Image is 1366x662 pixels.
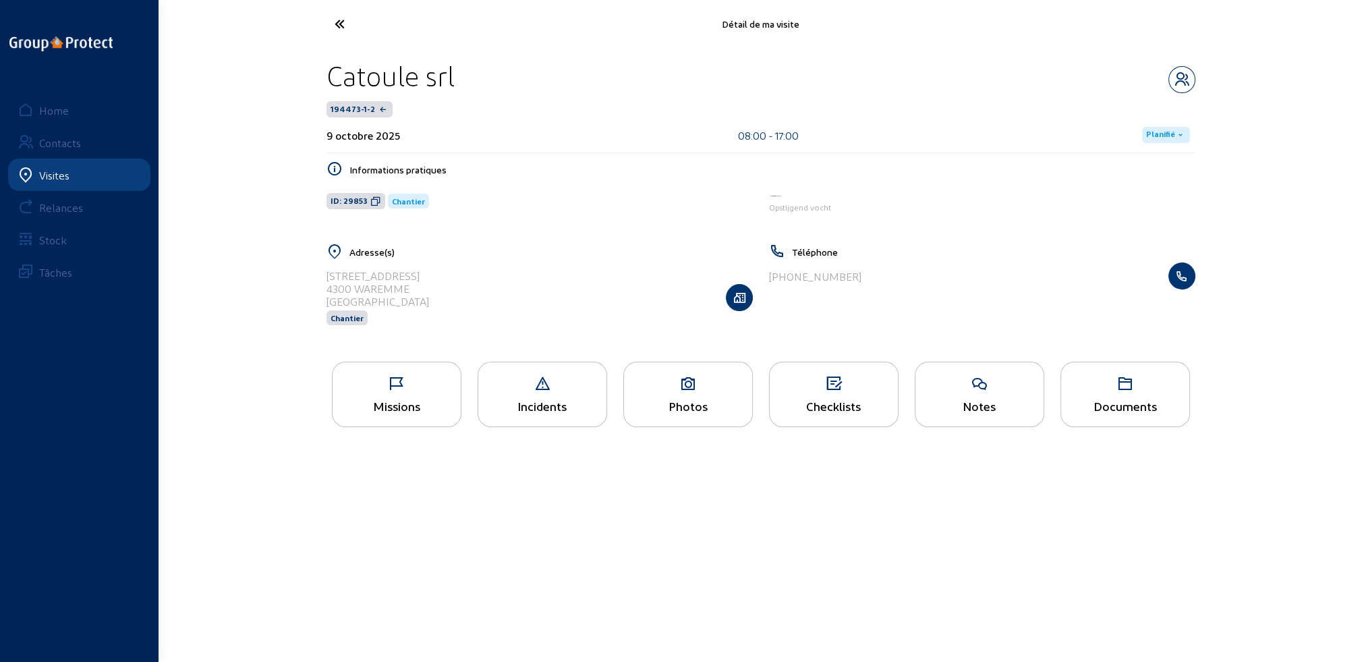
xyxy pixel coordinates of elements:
[8,191,150,223] a: Relances
[9,36,113,51] img: logo-oneline.png
[8,126,150,159] a: Contacts
[39,136,81,149] div: Contacts
[331,313,364,323] span: Chantier
[8,159,150,191] a: Visites
[769,270,861,283] div: [PHONE_NUMBER]
[769,194,782,198] img: Aqua Protect
[333,399,461,413] div: Missions
[770,399,898,413] div: Checklists
[8,256,150,288] a: Tâches
[39,169,69,182] div: Visites
[349,246,753,258] h5: Adresse(s)
[1146,130,1175,140] span: Planifié
[915,399,1044,413] div: Notes
[39,233,67,246] div: Stock
[392,196,425,206] span: Chantier
[769,202,831,212] span: Opstijgend vocht
[326,59,455,93] div: Catoule srl
[8,94,150,126] a: Home
[39,266,72,279] div: Tâches
[326,269,429,282] div: [STREET_ADDRESS]
[349,164,1195,175] h5: Informations pratiques
[39,104,69,117] div: Home
[738,129,799,142] div: 08:00 - 17:00
[326,282,429,295] div: 4300 WAREMME
[1061,399,1189,413] div: Documents
[8,223,150,256] a: Stock
[478,399,606,413] div: Incidents
[624,399,752,413] div: Photos
[326,295,429,308] div: [GEOGRAPHIC_DATA]
[326,129,400,142] div: 9 octobre 2025
[464,18,1058,30] div: Détail de ma visite
[331,104,375,115] span: 194473-1-2
[792,246,1195,258] h5: Téléphone
[39,201,83,214] div: Relances
[331,196,368,206] span: ID: 29853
